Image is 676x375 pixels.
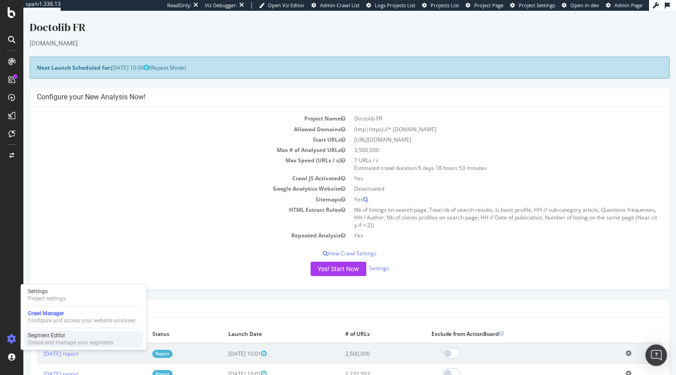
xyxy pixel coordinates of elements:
div: ReadOnly: [167,2,191,9]
h4: Last 10 Crawls [13,293,639,302]
td: Doctolib FR [326,103,639,113]
a: Projects List [422,2,459,9]
span: Project Settings [519,2,555,9]
a: Open in dev [562,2,599,9]
a: [DATE] report [20,359,55,367]
td: 7 URLs / s Estimated crawl duration: [326,144,639,162]
th: Launch Date [198,314,315,332]
a: Project Page [466,2,503,9]
td: Yes [326,162,639,173]
td: Nb of listings on search page, Total nb of search results, Is basic profile, HH // sub-category a... [326,194,639,219]
span: [DATE] 10:01 [205,359,243,367]
a: [DATE] report [20,339,55,347]
span: Logs Projects List [375,2,415,9]
span: Open in dev [570,2,599,9]
td: (http|https)://*.[DOMAIN_NAME] [326,113,639,124]
th: Status [122,314,198,332]
a: Settings [346,254,366,262]
h4: Configure your New Analysis Now! [13,82,639,91]
th: Analysis [13,314,122,332]
div: Doctolib FR [6,9,646,28]
div: Settings [28,288,66,295]
td: Yes [326,183,639,194]
div: Open Intercom Messenger [645,344,667,366]
strong: Next Launch Scheduled for: [13,53,88,61]
td: Project Name [13,103,326,113]
span: Admin Page [614,2,642,9]
a: SettingsProject settings [24,287,143,303]
a: Logs Projects List [366,2,415,9]
td: Allowed Domains [13,113,326,124]
div: Crawl Manager [28,310,135,317]
td: 2,232,502 [315,353,401,373]
span: Open Viz Editor [268,2,305,9]
div: Project settings [28,295,66,302]
td: Repeated Analysis [13,219,326,230]
td: Google Analytics Website [13,173,326,183]
td: 3,500,000 [326,134,639,144]
td: Crawl JS Activated [13,162,326,173]
td: [URL][DOMAIN_NAME] [326,124,639,134]
a: Crawl ManagerConfigure and access your website analyses [24,309,143,325]
a: Admin Crawl List [311,2,360,9]
p: View Crawl Settings [13,239,639,246]
a: Report [129,339,149,347]
td: Deactivated [326,173,639,183]
span: 5 days 18 hours 53 minutes [395,153,463,161]
td: HTML Extract Rules [13,194,326,219]
td: Yes [326,219,639,230]
span: [DATE] 10:00 [88,53,126,61]
td: Max # of Analysed URLs [13,134,326,144]
th: # of URLs [315,314,401,332]
a: Segment EditorCreate and manage your segments [24,331,143,347]
td: Max Speed (URLs / s) [13,144,326,162]
div: Configure and access your website analyses [28,317,135,324]
div: Segment Editor [28,332,113,339]
div: (Repeat Mode) [6,46,646,68]
button: Yes! Start Now [287,251,343,265]
span: [DATE] 10:01 [205,339,243,347]
a: Open Viz Editor [259,2,305,9]
div: Viz Debugger: [205,2,237,9]
span: Admin Crawl List [320,2,360,9]
a: Admin Page [606,2,642,9]
td: Start URLs [13,124,326,134]
td: Sitemaps [13,183,326,194]
a: Project Settings [510,2,555,9]
td: 3,500,000 [315,332,401,353]
span: Project Page [474,2,503,9]
span: Projects List [431,2,459,9]
div: [DOMAIN_NAME] [6,28,646,37]
a: Report [129,359,149,367]
div: Create and manage your segments [28,339,113,346]
th: Exclude from ActionBoard [401,314,596,332]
